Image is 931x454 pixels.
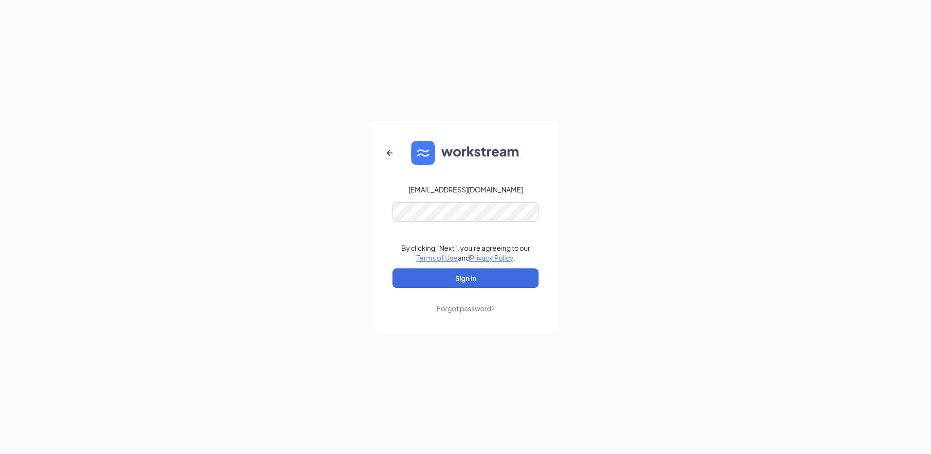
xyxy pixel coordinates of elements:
[401,243,530,263] div: By clicking "Next", you're agreeing to our and .
[378,141,401,165] button: ArrowLeftNew
[416,253,458,262] a: Terms of Use
[409,185,523,194] div: [EMAIL_ADDRESS][DOMAIN_NAME]
[411,141,520,165] img: WS logo and Workstream text
[437,303,495,313] div: Forgot password?
[437,288,495,313] a: Forgot password?
[392,268,539,288] button: Sign In
[384,147,395,159] svg: ArrowLeftNew
[470,253,513,262] a: Privacy Policy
